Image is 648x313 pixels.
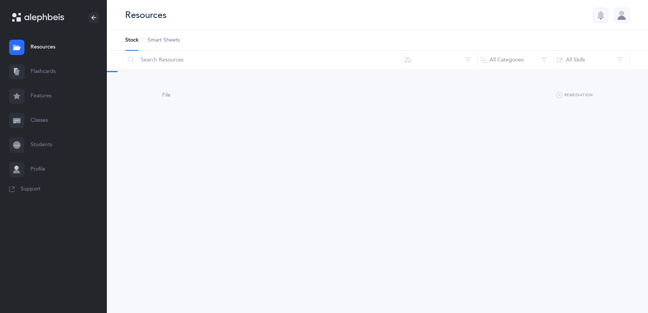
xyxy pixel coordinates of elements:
span: Smart Sheets [148,37,180,44]
span: Support [21,186,40,193]
span: File [162,92,171,98]
div: Resources [125,9,166,21]
button: Remediation [556,91,593,100]
input: Search Resources [125,51,402,69]
button: All Skills [553,51,630,69]
button: All Categories [477,51,554,69]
